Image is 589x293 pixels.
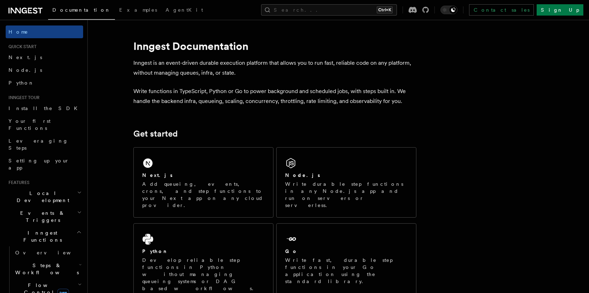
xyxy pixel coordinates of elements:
[377,6,393,13] kbd: Ctrl+K
[8,28,28,35] span: Home
[6,102,83,115] a: Install the SDK
[8,138,68,151] span: Leveraging Steps
[285,248,298,255] h2: Go
[6,115,83,134] a: Your first Functions
[440,6,457,14] button: Toggle dark mode
[142,180,265,209] p: Add queueing, events, crons, and step functions to your Next app on any cloud provider.
[119,7,157,13] span: Examples
[469,4,534,16] a: Contact sales
[142,248,168,255] h2: Python
[6,64,83,76] a: Node.js
[6,51,83,64] a: Next.js
[12,259,83,279] button: Steps & Workflows
[133,58,416,78] p: Inngest is an event-driven durable execution platform that allows you to run fast, reliable code ...
[8,158,69,171] span: Setting up your app
[6,226,83,246] button: Inngest Functions
[6,229,76,243] span: Inngest Functions
[142,172,173,179] h2: Next.js
[276,147,416,218] a: Node.jsWrite durable step functions in any Node.js app and run on servers or serverless.
[6,154,83,174] a: Setting up your app
[161,2,207,19] a: AgentKit
[8,54,42,60] span: Next.js
[142,257,265,292] p: Develop reliable step functions in Python without managing queueing systems or DAG based workflows.
[6,190,77,204] span: Local Development
[8,118,51,131] span: Your first Functions
[115,2,161,19] a: Examples
[6,44,36,50] span: Quick start
[133,129,178,139] a: Get started
[15,250,88,255] span: Overview
[6,95,40,100] span: Inngest tour
[6,25,83,38] a: Home
[8,80,34,86] span: Python
[48,2,115,20] a: Documentation
[12,246,83,259] a: Overview
[52,7,111,13] span: Documentation
[537,4,583,16] a: Sign Up
[6,134,83,154] a: Leveraging Steps
[261,4,397,16] button: Search...Ctrl+K
[6,187,83,207] button: Local Development
[133,40,416,52] h1: Inngest Documentation
[6,180,29,185] span: Features
[285,257,408,285] p: Write fast, durable step functions in your Go application using the standard library.
[8,105,82,111] span: Install the SDK
[166,7,203,13] span: AgentKit
[133,147,273,218] a: Next.jsAdd queueing, events, crons, and step functions to your Next app on any cloud provider.
[285,180,408,209] p: Write durable step functions in any Node.js app and run on servers or serverless.
[133,86,416,106] p: Write functions in TypeScript, Python or Go to power background and scheduled jobs, with steps bu...
[6,76,83,89] a: Python
[6,209,77,224] span: Events & Triggers
[6,207,83,226] button: Events & Triggers
[12,262,79,276] span: Steps & Workflows
[8,67,42,73] span: Node.js
[285,172,320,179] h2: Node.js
